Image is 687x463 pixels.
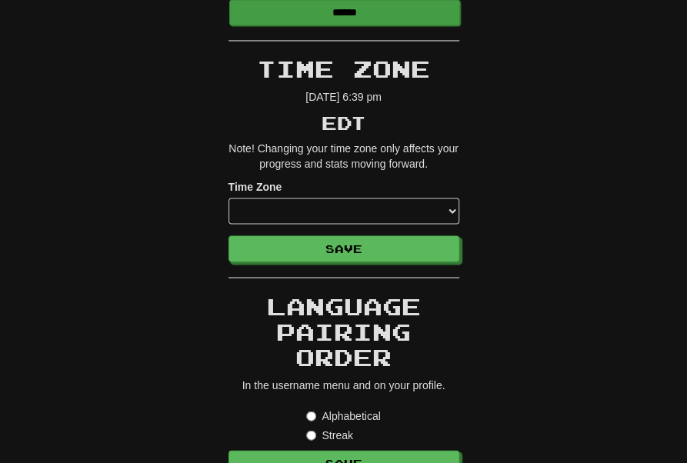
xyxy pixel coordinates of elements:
p: [DATE] 6:39 pm [228,89,459,105]
p: In the username menu and on your profile. [228,377,459,392]
input: Streak [306,430,316,440]
label: Streak [306,427,352,442]
h2: Time Zone [228,56,459,82]
label: Time Zone [228,178,282,194]
label: Alphabetical [306,408,380,423]
h3: EDT [228,112,459,132]
p: Note! Changing your time zone only affects your progress and stats moving forward. [228,140,459,171]
button: Save [228,235,459,261]
h2: Language Pairing Order [228,293,459,369]
input: Alphabetical [306,411,316,421]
